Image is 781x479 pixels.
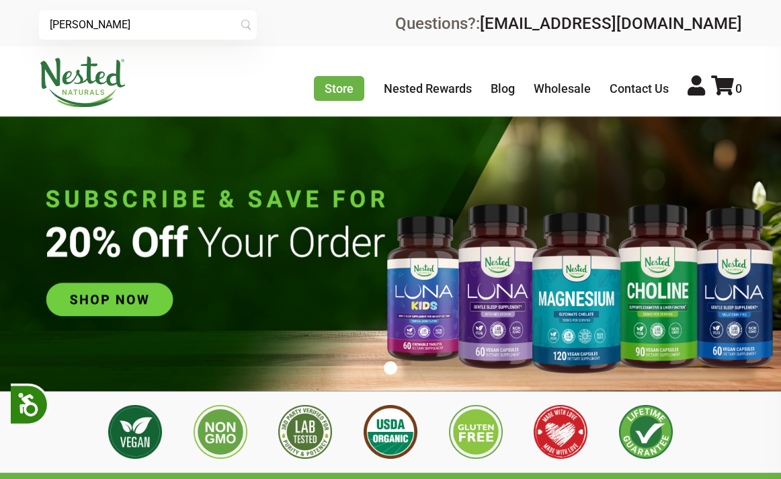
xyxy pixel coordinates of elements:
[610,81,669,96] a: Contact Us
[278,405,332,459] img: 3rd Party Lab Tested
[480,14,742,33] a: [EMAIL_ADDRESS][DOMAIN_NAME]
[534,405,587,459] img: Made with Love
[449,405,503,459] img: Gluten Free
[108,405,162,459] img: Vegan
[384,361,397,375] button: 1 of 1
[39,10,257,40] input: Try "Sleeping"
[711,81,742,96] a: 0
[314,76,364,101] a: Store
[735,81,742,96] span: 0
[364,405,417,459] img: USDA Organic
[39,57,126,108] img: Nested Naturals
[395,15,742,32] div: Questions?:
[619,405,673,459] img: Lifetime Guarantee
[194,405,247,459] img: Non GMO
[384,81,472,96] a: Nested Rewards
[534,81,591,96] a: Wholesale
[491,81,515,96] a: Blog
